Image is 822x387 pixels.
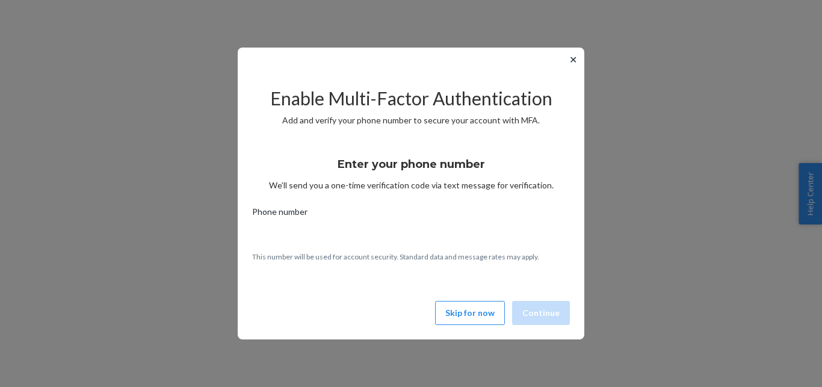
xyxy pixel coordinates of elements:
h2: Enable Multi-Factor Authentication [252,88,570,108]
p: Add and verify your phone number to secure your account with MFA. [252,114,570,126]
p: This number will be used for account security. Standard data and message rates may apply. [252,252,570,262]
h3: Enter your phone number [338,156,485,172]
button: ✕ [567,52,579,67]
div: We’ll send you a one-time verification code via text message for verification. [252,147,570,191]
button: Skip for now [435,301,505,325]
span: Phone number [252,206,307,223]
button: Continue [512,301,570,325]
